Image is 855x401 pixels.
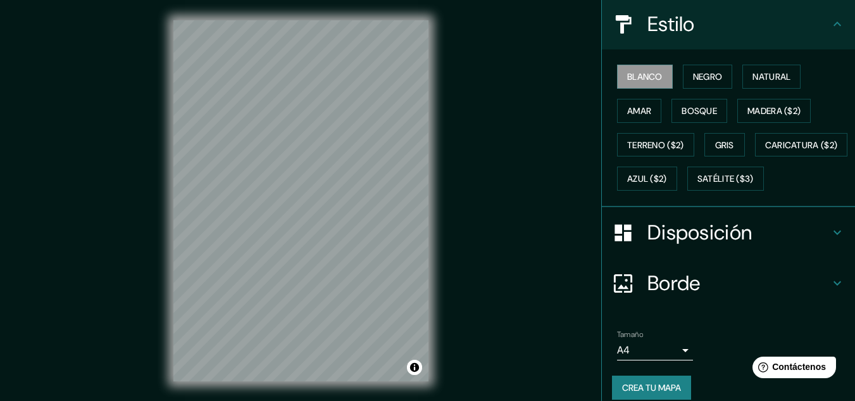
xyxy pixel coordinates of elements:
[765,139,838,151] font: Caricatura ($2)
[612,376,691,400] button: Crea tu mapa
[737,99,811,123] button: Madera ($2)
[715,139,734,151] font: Gris
[407,360,422,375] button: Activar o desactivar atribución
[683,65,733,89] button: Negro
[627,105,651,117] font: Amar
[697,174,754,185] font: Satélite ($3)
[617,65,673,89] button: Blanco
[747,105,801,117] font: Madera ($2)
[622,382,681,393] font: Crea tu mapa
[647,219,752,246] font: Disposición
[617,329,643,340] font: Tamaño
[755,133,848,157] button: Caricatura ($2)
[671,99,727,123] button: Bosque
[617,99,661,123] button: Amar
[617,340,693,360] div: A4
[602,207,855,258] div: Disposición
[752,71,790,82] font: Natural
[647,270,701,296] font: Borde
[627,174,667,185] font: Azul ($2)
[617,133,694,157] button: Terreno ($2)
[742,65,801,89] button: Natural
[682,105,717,117] font: Bosque
[693,71,723,82] font: Negro
[627,139,684,151] font: Terreno ($2)
[742,352,841,387] iframe: Lanzador de widgets de ayuda
[617,343,630,357] font: A4
[627,71,663,82] font: Blanco
[647,11,695,37] font: Estilo
[617,167,677,191] button: Azul ($2)
[704,133,745,157] button: Gris
[602,258,855,309] div: Borde
[687,167,764,191] button: Satélite ($3)
[173,20,428,381] canvas: Mapa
